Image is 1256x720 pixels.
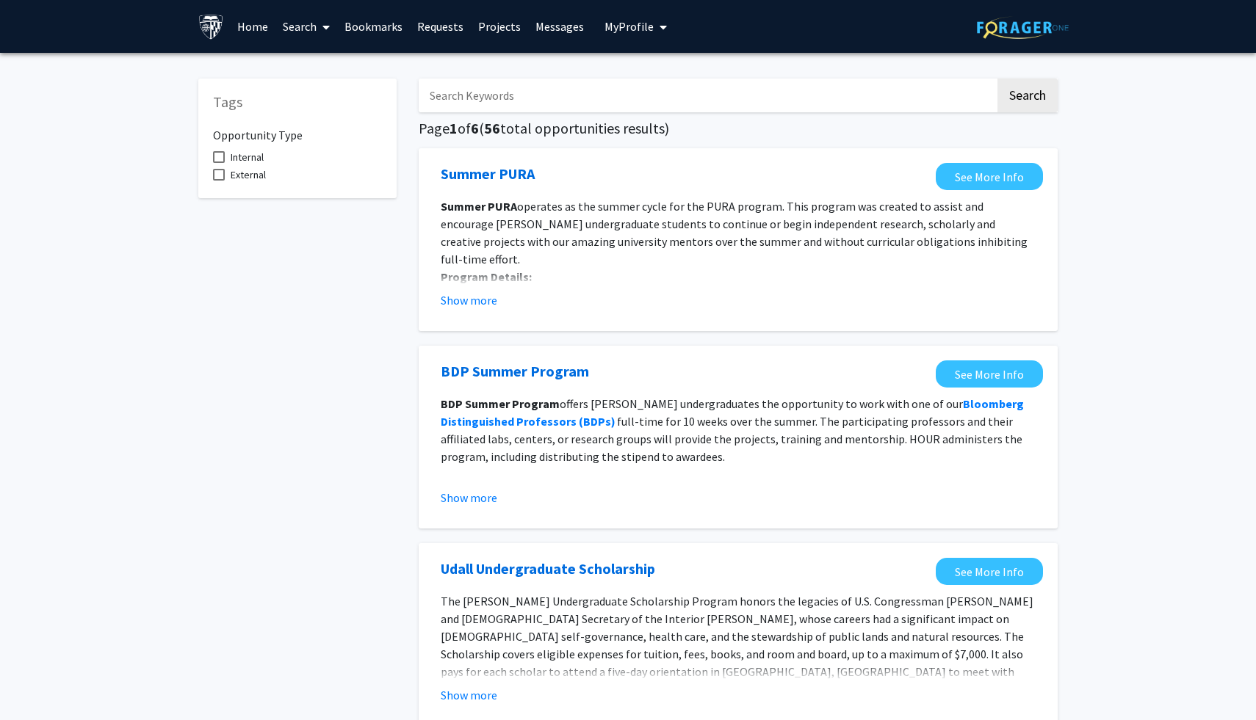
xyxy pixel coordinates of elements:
[230,1,275,52] a: Home
[471,119,479,137] span: 6
[450,119,458,137] span: 1
[231,166,266,183] span: External
[936,360,1043,388] a: Opens in a new tab
[198,14,224,40] img: Johns Hopkins University Logo
[484,119,500,137] span: 56
[410,1,471,52] a: Requests
[337,1,410,52] a: Bookmarks
[441,558,655,580] a: Opens in a new tab
[528,1,591,52] a: Messages
[471,1,528,52] a: Projects
[213,117,382,142] h6: Opportunity Type
[441,489,497,506] button: Show more
[997,79,1058,112] button: Search
[441,199,517,214] strong: Summer PURA
[419,79,995,112] input: Search Keywords
[441,396,560,411] strong: BDP Summer Program
[441,269,532,284] strong: Program Details:
[441,360,589,382] a: Opens in a new tab
[441,686,497,704] button: Show more
[231,148,264,166] span: Internal
[441,594,1033,714] span: The [PERSON_NAME] Undergraduate Scholarship Program honors the legacies of U.S. Congressman [PERS...
[275,1,337,52] a: Search
[441,395,1036,465] p: offers [PERSON_NAME] undergraduates the opportunity to work with one of our full-time for 10 week...
[977,16,1069,39] img: ForagerOne Logo
[604,19,654,34] span: My Profile
[11,654,62,709] iframe: Chat
[936,163,1043,190] a: Opens in a new tab
[441,291,497,309] button: Show more
[419,120,1058,137] h5: Page of ( total opportunities results)
[441,199,1028,266] span: operates as the summer cycle for the PURA program. This program was created to assist and encoura...
[441,163,535,185] a: Opens in a new tab
[213,93,382,111] h5: Tags
[936,558,1043,585] a: Opens in a new tab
